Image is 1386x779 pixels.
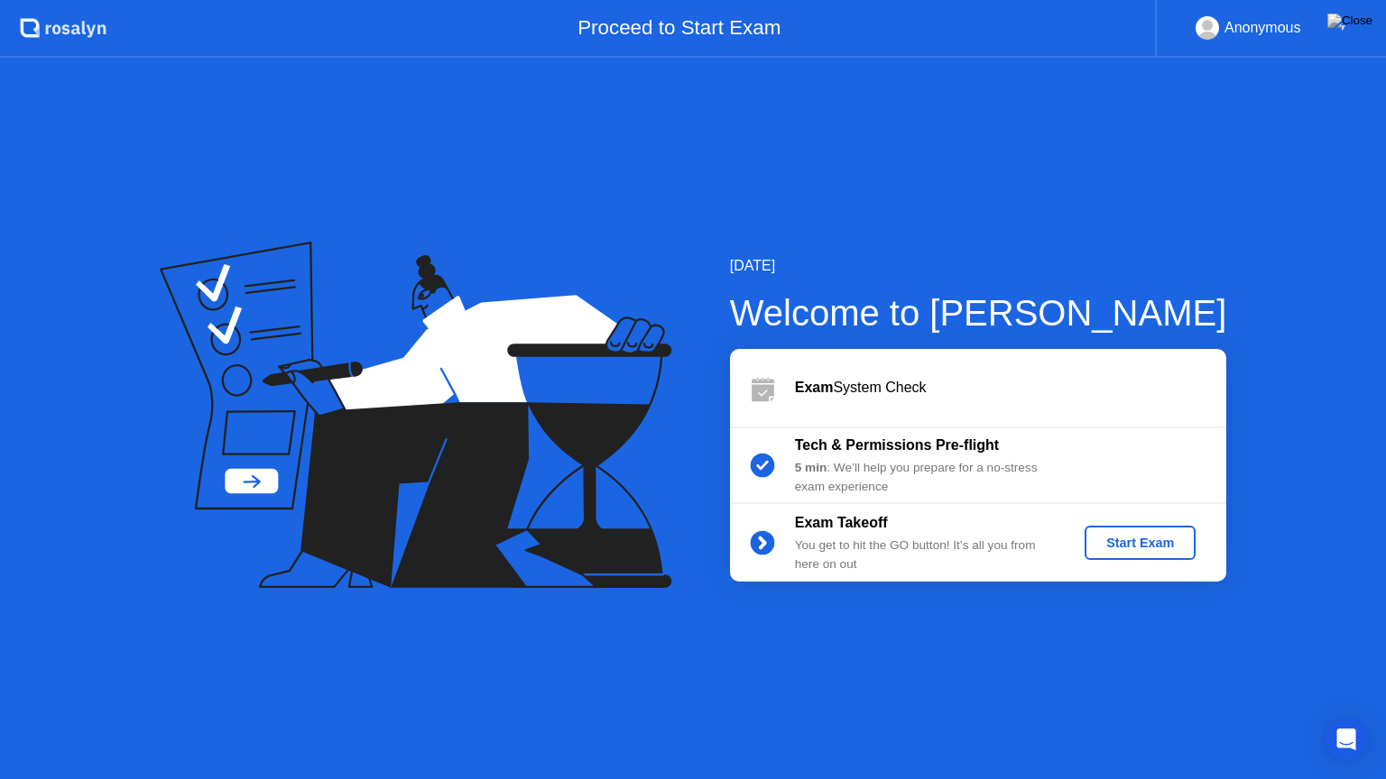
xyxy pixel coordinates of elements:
b: Tech & Permissions Pre-flight [795,437,999,453]
div: Open Intercom Messenger [1325,718,1368,761]
img: Close [1327,14,1372,28]
b: Exam [795,380,834,395]
b: Exam Takeoff [795,515,888,530]
div: [DATE] [730,255,1227,277]
div: System Check [795,377,1226,399]
button: Start Exam [1085,526,1196,560]
div: Start Exam [1092,536,1188,550]
div: You get to hit the GO button! It’s all you from here on out [795,536,1055,573]
div: Welcome to [PERSON_NAME] [730,286,1227,340]
div: : We’ll help you prepare for a no-stress exam experience [795,459,1055,496]
div: Anonymous [1224,16,1301,40]
b: 5 min [795,461,827,474]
